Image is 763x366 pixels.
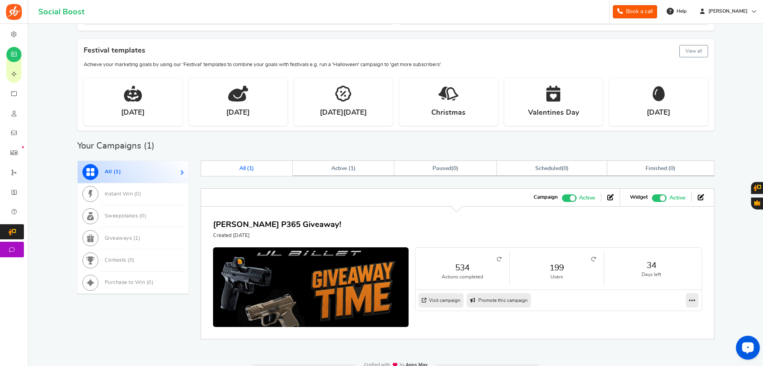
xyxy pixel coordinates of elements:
[646,166,675,171] span: Finished ( )
[423,262,501,274] a: 534
[135,236,139,241] span: 1
[630,194,648,201] strong: Widget
[141,213,145,219] span: 0
[751,198,763,209] button: Gratisfaction
[432,166,458,171] span: ( )
[331,166,356,171] span: Active ( )
[226,108,250,118] strong: [DATE]
[129,258,133,263] span: 0
[663,5,691,18] a: Help
[675,8,687,15] span: Help
[105,280,154,285] span: Purchase to Win ( )
[579,194,595,202] span: Active
[534,194,558,201] strong: Campaign
[77,142,155,150] h2: Your Campaigns ( )
[754,200,760,206] span: Gratisfaction
[38,8,84,16] h1: Social Boost
[148,280,152,285] span: 0
[136,192,139,197] span: 0
[467,293,531,307] a: Promote this campaign
[535,166,568,171] span: ( )
[6,4,22,20] img: Social Boost
[612,271,691,278] small: Days left
[84,43,708,59] h4: Festival templates
[249,166,252,171] span: 1
[105,169,121,174] span: All ( )
[705,8,751,15] span: [PERSON_NAME]
[679,45,708,57] button: View all
[432,166,451,171] span: Paused
[22,146,24,148] em: New
[613,5,657,18] a: Book a call
[563,166,567,171] span: 0
[419,293,464,307] a: Visit campaign
[647,108,670,118] strong: [DATE]
[604,252,698,286] li: 34
[624,193,691,202] li: Widget activated
[453,166,456,171] span: 0
[121,108,145,118] strong: [DATE]
[730,333,763,366] iframe: LiveChat chat widget
[105,258,135,263] span: Contests ( )
[528,108,579,118] strong: Valentines Day
[670,166,673,171] span: 0
[84,61,708,69] p: Achieve your marketing goals by using our 'Festival' templates to combine your goals with festiva...
[535,166,561,171] span: Scheduled
[423,274,501,280] small: Actions completed
[213,232,341,239] p: Created [DATE]
[147,141,152,150] span: 1
[105,236,141,241] span: Giveaways ( )
[213,221,341,229] a: [PERSON_NAME] P365 Giveaway!
[518,274,596,280] small: Users
[320,108,367,118] strong: [DATE][DATE]
[105,213,147,219] span: Sweepstakes ( )
[431,108,466,118] strong: Christmas
[105,192,141,197] span: Instant Win ( )
[115,169,119,174] span: 1
[239,166,254,171] span: All ( )
[518,262,596,274] a: 199
[350,166,354,171] span: 1
[669,194,685,202] span: Active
